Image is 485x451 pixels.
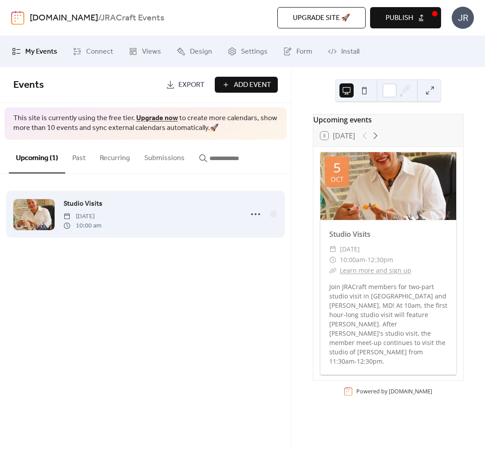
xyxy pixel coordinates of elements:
span: Studio Visits [63,199,103,209]
button: Recurring [93,140,137,173]
span: Events [13,75,44,95]
a: Install [321,39,366,63]
button: Add Event [215,77,278,93]
span: Settings [241,47,268,57]
span: Add Event [234,80,271,90]
button: Publish [370,7,441,28]
img: logo [11,11,24,25]
a: My Events [5,39,64,63]
a: Form [276,39,319,63]
a: [DOMAIN_NAME] [389,388,432,395]
a: Learn more and sign up [340,266,411,275]
div: ​ [329,265,336,276]
a: [DOMAIN_NAME] [30,10,98,27]
a: Studio Visits [63,198,103,210]
div: Oct [331,176,343,183]
a: Export [159,77,211,93]
a: Studio Visits [329,229,371,239]
button: Upcoming (1) [9,140,65,173]
span: Publish [386,13,413,24]
span: Views [142,47,161,57]
a: Design [170,39,219,63]
div: 5 [333,161,341,174]
span: This site is currently using the free tier. to create more calendars, show more than 10 events an... [13,114,278,133]
div: JR [452,7,474,29]
span: 12:30pm [367,255,393,265]
div: Upcoming events [313,114,463,125]
span: [DATE] [63,212,102,221]
a: Settings [221,39,274,63]
b: / [98,10,100,27]
span: Upgrade site 🚀 [293,13,350,24]
span: Export [178,80,205,90]
span: 10:00 am [63,221,102,231]
a: Connect [66,39,120,63]
div: Powered by [356,388,432,395]
button: Upgrade site 🚀 [277,7,366,28]
span: Form [296,47,312,57]
a: Views [122,39,168,63]
span: - [365,255,367,265]
div: ​ [329,244,336,255]
span: [DATE] [340,244,360,255]
div: Join JRACraft members for two-part studio visit in [GEOGRAPHIC_DATA] and [PERSON_NAME], MD! At 10... [320,282,456,366]
b: JRACraft Events [100,10,164,27]
span: Connect [86,47,113,57]
button: Past [65,140,93,173]
a: Upgrade now [136,111,178,125]
span: Install [341,47,359,57]
span: 10:00am [340,255,365,265]
span: My Events [25,47,57,57]
span: Design [190,47,212,57]
div: ​ [329,255,336,265]
button: Submissions [137,140,192,173]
